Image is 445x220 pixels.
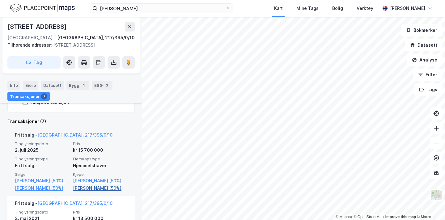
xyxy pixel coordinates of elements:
[7,22,68,32] div: [STREET_ADDRESS]
[7,34,53,41] div: [GEOGRAPHIC_DATA]
[407,54,443,66] button: Analyse
[73,146,127,154] div: kr 15 700 000
[414,190,445,220] div: Kontrollprogram for chat
[37,201,112,206] a: [GEOGRAPHIC_DATA], 217/395/0/10
[92,81,112,90] div: ESG
[401,24,443,36] button: Bokmerker
[23,81,38,90] div: Eiere
[390,5,425,12] div: [PERSON_NAME]
[7,118,135,125] div: Transaksjoner (7)
[15,146,69,154] div: 2. juli 2025
[73,162,127,169] div: Hjemmelshaver
[41,93,47,99] div: 7
[7,41,130,49] div: [STREET_ADDRESS]
[15,131,112,141] div: Fritt salg -
[414,190,445,220] iframe: Chat Widget
[430,189,442,201] img: Z
[357,5,373,12] div: Verktøy
[73,156,127,162] span: Eierskapstype
[73,184,127,192] a: [PERSON_NAME] (50%)
[73,172,127,177] span: Kjøper
[104,82,110,88] div: 3
[354,215,384,219] a: OpenStreetMap
[296,5,319,12] div: Mine Tags
[66,81,89,90] div: Bygg
[15,162,69,169] div: Fritt salg
[7,56,61,69] button: Tag
[37,132,112,137] a: [GEOGRAPHIC_DATA], 217/395/0/10
[7,42,53,48] span: Tilhørende adresser:
[413,69,443,81] button: Filter
[15,172,69,177] span: Selger
[73,141,127,146] span: Pris
[7,81,20,90] div: Info
[15,209,69,215] span: Tinglysningsdato
[414,83,443,96] button: Tags
[336,215,353,219] a: Mapbox
[15,200,112,209] div: Fritt salg -
[15,184,69,192] a: [PERSON_NAME] (50%)
[15,156,69,162] span: Tinglysningstype
[57,34,135,41] div: [GEOGRAPHIC_DATA], 217/395/0/10
[274,5,283,12] div: Kart
[332,5,343,12] div: Bolig
[7,92,50,101] div: Transaksjoner
[385,215,416,219] a: Improve this map
[10,3,75,14] img: logo.f888ab2527a4732fd821a326f86c7f29.svg
[405,39,443,51] button: Datasett
[97,4,226,13] input: Søk på adresse, matrikkel, gårdeiere, leietakere eller personer
[73,209,127,215] span: Pris
[73,177,127,184] a: [PERSON_NAME] (50%),
[41,81,64,90] div: Datasett
[15,177,69,184] a: [PERSON_NAME] (50%),
[81,82,87,88] div: 1
[15,141,69,146] span: Tinglysningsdato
